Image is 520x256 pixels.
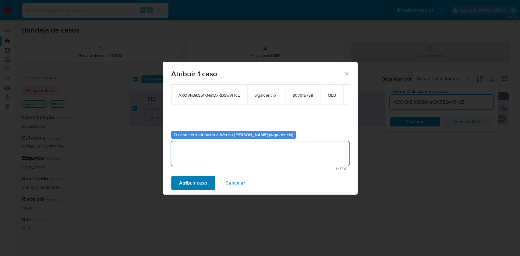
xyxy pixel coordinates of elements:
button: Cancelar [218,176,253,190]
span: wgaldencio [255,92,278,98]
div: assign-modal [163,62,358,195]
button: Fechar a janela [344,71,349,76]
span: MLB [328,92,336,98]
button: Atribuir caso [171,176,215,190]
b: O caso será atribuído a Werica [PERSON_NAME] (wgaldencio) [174,132,293,138]
span: Cancelar [225,176,245,190]
span: Atribuir caso [179,176,207,190]
span: Atribuir 1 caso [171,70,344,78]
span: AXOVkBikS51KNmDxRBSwVHqE [179,92,240,98]
span: 807615758 [292,92,313,98]
span: Máximo 500 caracteres [173,167,347,171]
